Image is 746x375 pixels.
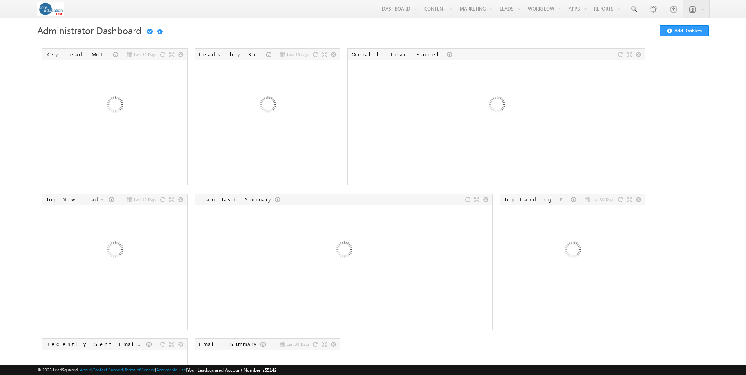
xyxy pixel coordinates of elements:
[92,367,123,372] a: Contact Support
[287,341,309,348] span: Last 30 Days
[187,367,276,373] span: Your Leadsquared Account Number is
[592,196,614,203] span: Last 30 Days
[265,367,276,373] span: 55142
[37,2,64,16] img: Custom Logo
[134,51,156,58] span: Last 30 Days
[46,196,109,203] div: Top New Leads
[454,64,538,148] img: Loading...
[156,367,186,372] a: Acceptable Use
[46,341,146,348] div: Recently Sent Email Campaigns
[37,24,141,36] span: Administrator Dashboard
[504,196,571,203] div: Top Landing Pages
[660,25,709,36] button: Add Dashlets
[72,64,157,148] img: Loading...
[134,196,156,203] span: Last 10 Days
[287,51,309,58] span: Last 30 days
[225,64,309,148] img: Loading...
[72,209,157,293] img: Loading...
[199,196,275,203] div: Team Task Summary
[46,51,113,58] div: Key Lead Metrics
[302,209,386,293] img: Loading...
[37,366,276,374] span: © 2025 LeadSquared | | | | |
[199,51,266,58] div: Leads by Sources
[530,209,614,293] img: Loading...
[80,367,91,372] a: About
[125,367,155,372] a: Terms of Service
[352,51,447,58] div: Overall Lead Funnel
[199,341,260,348] div: Email Summary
